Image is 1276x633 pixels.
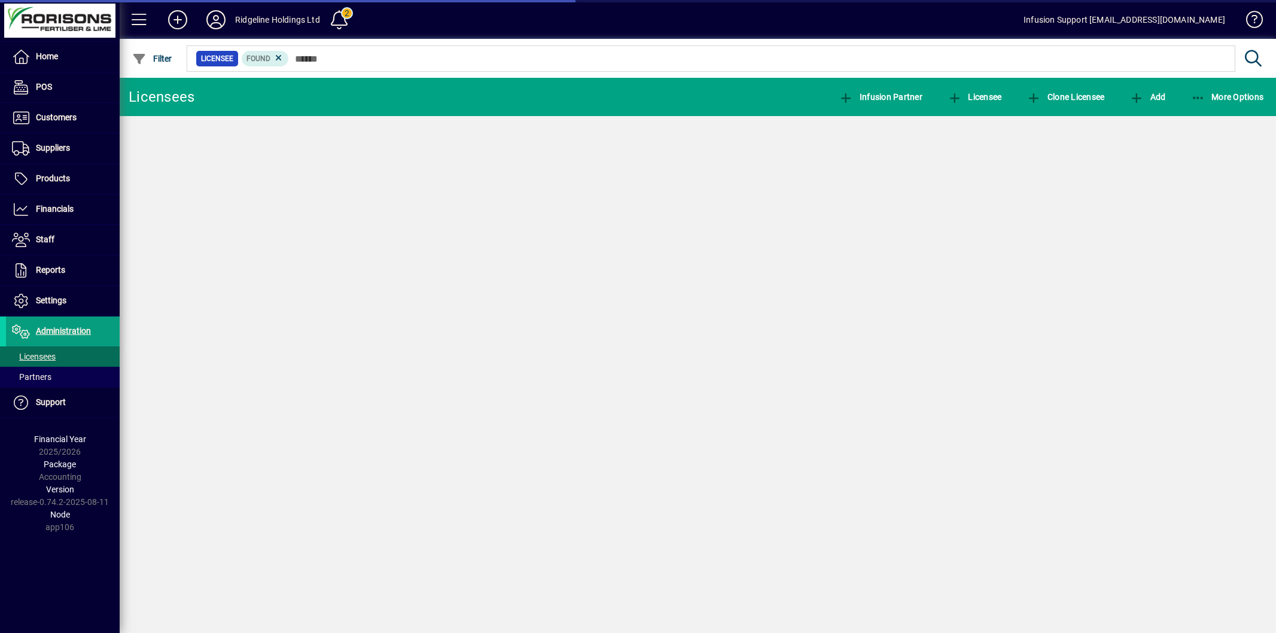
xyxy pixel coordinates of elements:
[36,265,65,275] span: Reports
[945,86,1005,108] button: Licensee
[36,82,52,92] span: POS
[12,352,56,361] span: Licensees
[36,112,77,122] span: Customers
[948,92,1002,102] span: Licensee
[6,388,120,418] a: Support
[6,367,120,387] a: Partners
[36,296,66,305] span: Settings
[6,255,120,285] a: Reports
[201,53,233,65] span: Licensee
[6,164,120,194] a: Products
[6,103,120,133] a: Customers
[50,510,70,519] span: Node
[836,86,925,108] button: Infusion Partner
[242,51,289,66] mat-chip: Found Status: Found
[839,92,922,102] span: Infusion Partner
[6,42,120,72] a: Home
[46,485,74,494] span: Version
[36,143,70,153] span: Suppliers
[36,397,66,407] span: Support
[197,9,235,31] button: Profile
[132,54,172,63] span: Filter
[36,326,91,336] span: Administration
[36,204,74,214] span: Financials
[6,225,120,255] a: Staff
[1129,92,1165,102] span: Add
[6,194,120,224] a: Financials
[1027,92,1104,102] span: Clone Licensee
[6,286,120,316] a: Settings
[34,434,86,444] span: Financial Year
[1024,86,1107,108] button: Clone Licensee
[129,48,175,69] button: Filter
[1024,10,1225,29] div: Infusion Support [EMAIL_ADDRESS][DOMAIN_NAME]
[12,372,51,382] span: Partners
[159,9,197,31] button: Add
[6,346,120,367] a: Licensees
[36,174,70,183] span: Products
[36,51,58,61] span: Home
[1188,86,1267,108] button: More Options
[1237,2,1261,41] a: Knowledge Base
[1126,86,1168,108] button: Add
[235,10,320,29] div: Ridgeline Holdings Ltd
[1191,92,1264,102] span: More Options
[6,133,120,163] a: Suppliers
[36,235,54,244] span: Staff
[129,87,194,106] div: Licensees
[6,72,120,102] a: POS
[246,54,270,63] span: Found
[44,459,76,469] span: Package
